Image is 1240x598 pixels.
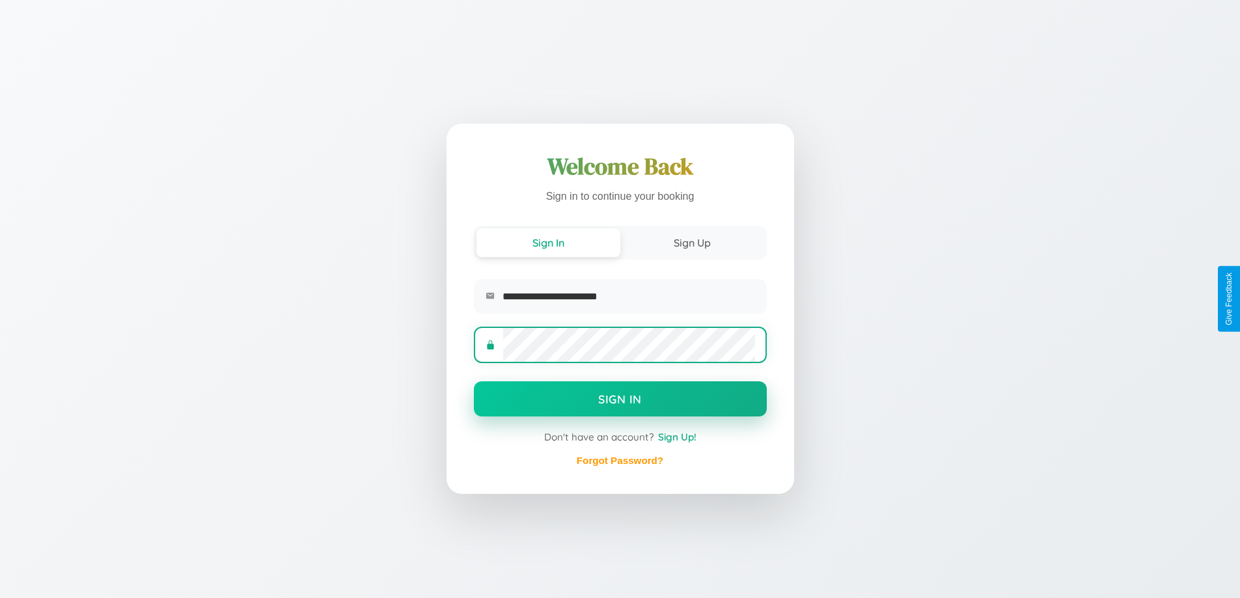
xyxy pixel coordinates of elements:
div: Don't have an account? [474,431,767,443]
h1: Welcome Back [474,151,767,182]
div: Give Feedback [1224,273,1233,325]
span: Sign Up! [658,431,696,443]
button: Sign Up [620,228,764,257]
button: Sign In [476,228,620,257]
button: Sign In [474,381,767,416]
p: Sign in to continue your booking [474,187,767,206]
a: Forgot Password? [577,455,663,466]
